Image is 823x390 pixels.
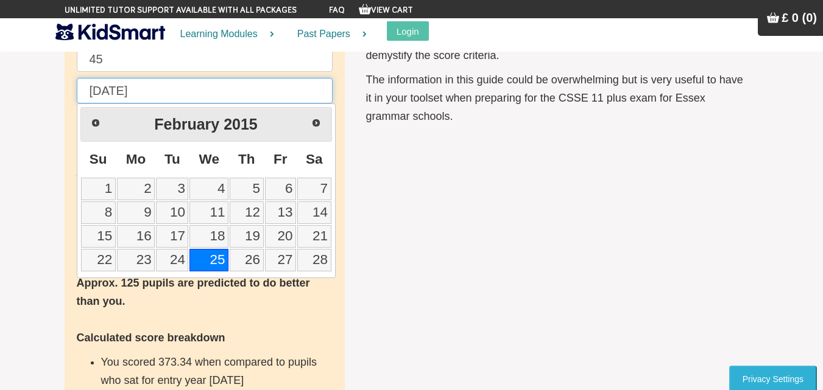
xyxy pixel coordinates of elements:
span: Next [311,118,321,128]
a: 26 [230,249,263,271]
span: Saturday [306,151,323,167]
span: Prev [91,118,101,128]
a: 16 [117,225,155,248]
a: 23 [117,249,155,271]
a: 10 [156,201,188,224]
a: 18 [189,225,228,248]
span: Wednesday [199,151,219,167]
span: £ 0 (0) [782,11,817,24]
span: Sunday [90,151,107,167]
p: The information in this guide could be overwhelming but is very useful to have it in your toolset... [366,71,747,125]
a: 14 [297,201,331,224]
span: Unlimited tutor support available with all packages [65,4,297,16]
a: 24 [156,249,188,271]
button: Login [387,21,429,41]
a: Learning Modules [165,18,282,50]
a: 4 [189,178,228,200]
img: Your items in the shopping basket [767,12,779,24]
a: Past Papers [282,18,375,50]
a: Next [303,109,330,136]
a: 12 [230,201,263,224]
input: Date of birth (d/m/y) e.g. 27/12/2007 [77,78,333,103]
a: 28 [297,249,331,271]
a: 25 [189,249,228,271]
a: 5 [230,178,263,200]
span: 2015 [224,116,258,133]
a: 19 [230,225,263,248]
a: 8 [81,201,116,224]
span: Monday [126,151,146,167]
img: Your items in the shopping basket [359,3,371,15]
b: Calculated score breakdown [77,332,225,344]
span: Thursday [238,151,255,167]
a: 17 [156,225,188,248]
a: 21 [297,225,331,248]
input: Maths raw score [77,46,333,72]
a: 22 [81,249,116,271]
a: 1 [81,178,116,200]
a: View Cart [359,6,413,15]
a: 2 [117,178,155,200]
img: KidSmart logo [55,21,165,43]
a: 9 [117,201,155,224]
a: 20 [265,225,296,248]
span: Friday [274,151,288,167]
span: Tuesday [164,151,180,167]
a: 15 [81,225,116,248]
a: FAQ [329,6,345,15]
li: You scored 373.34 when compared to pupils who sat for entry year [DATE] [101,353,333,389]
a: 6 [265,178,296,200]
a: 27 [265,249,296,271]
span: February [154,116,219,133]
a: 11 [189,201,228,224]
a: 7 [297,178,331,200]
a: 13 [265,201,296,224]
a: Prev [82,109,110,136]
a: 3 [156,178,188,200]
